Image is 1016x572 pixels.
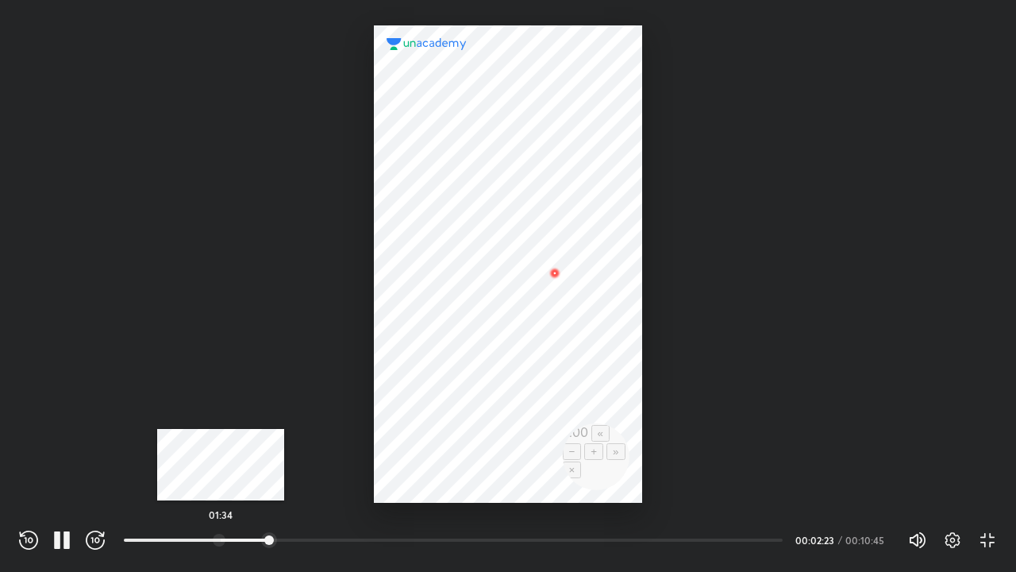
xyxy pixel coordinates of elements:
[545,264,564,283] img: wMgqJGBwKWe8AAAAABJRU5ErkJggg==
[387,38,467,50] img: logo.2a7e12a2.svg
[795,535,835,545] div: 00:02:23
[838,535,842,545] div: /
[845,535,889,545] div: 00:10:45
[209,510,233,520] h5: 01:34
